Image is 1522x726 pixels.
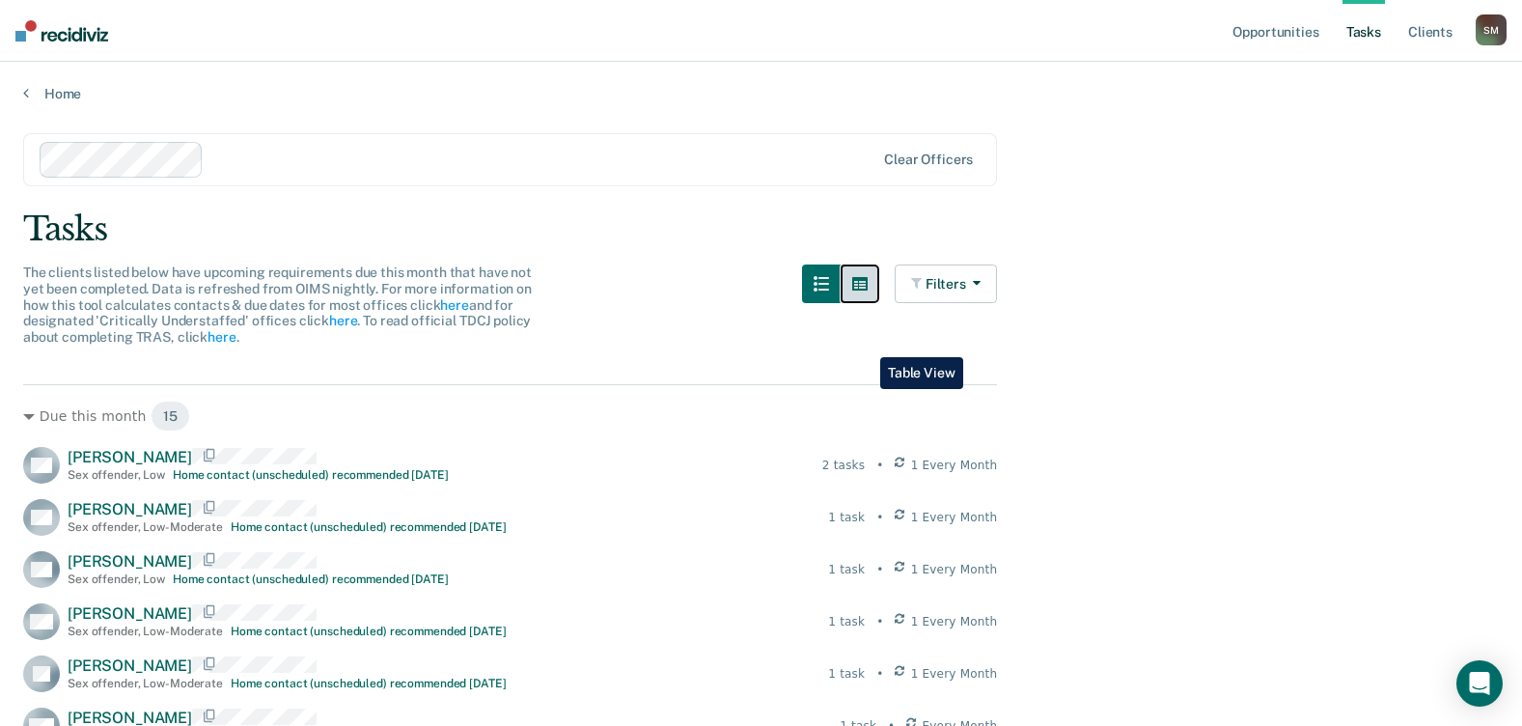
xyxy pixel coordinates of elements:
div: • [876,509,883,526]
span: 15 [151,401,190,432]
div: Open Intercom Messenger [1456,660,1503,707]
button: Filters [895,265,997,303]
div: • [876,613,883,630]
span: [PERSON_NAME] [68,604,192,623]
span: [PERSON_NAME] [68,656,192,675]
div: Sex offender , Low [68,572,165,586]
a: here [440,297,468,313]
div: Home contact (unscheduled) recommended [DATE] [231,625,507,638]
span: 1 Every Month [911,561,998,578]
button: SM [1476,14,1507,45]
span: 1 Every Month [911,457,998,474]
div: • [876,457,883,474]
div: Sex offender , Low-Moderate [68,677,223,690]
div: Home contact (unscheduled) recommended [DATE] [173,468,449,482]
div: 1 task [828,613,865,630]
span: 1 Every Month [911,665,998,683]
span: The clients listed below have upcoming requirements due this month that have not yet been complet... [23,265,532,345]
span: [PERSON_NAME] [68,448,192,466]
div: Tasks [23,209,1499,249]
span: 1 Every Month [911,613,998,630]
div: Home contact (unscheduled) recommended [DATE] [173,572,449,586]
a: here [329,313,357,328]
span: 1 Every Month [911,509,998,526]
div: 2 tasks [822,457,865,474]
div: Home contact (unscheduled) recommended [DATE] [231,677,507,690]
div: 1 task [828,509,865,526]
span: [PERSON_NAME] [68,552,192,571]
div: Home contact (unscheduled) recommended [DATE] [231,520,507,534]
div: Sex offender , Low-Moderate [68,625,223,638]
div: 1 task [828,561,865,578]
div: Sex offender , Low [68,468,165,482]
div: • [876,561,883,578]
img: Recidiviz [15,20,108,42]
a: here [208,329,235,345]
div: S M [1476,14,1507,45]
span: [PERSON_NAME] [68,500,192,518]
div: Sex offender , Low-Moderate [68,520,223,534]
div: • [876,665,883,683]
div: Clear officers [884,152,973,168]
div: 1 task [828,665,865,683]
a: Home [23,85,1499,102]
div: Due this month 15 [23,401,997,432]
